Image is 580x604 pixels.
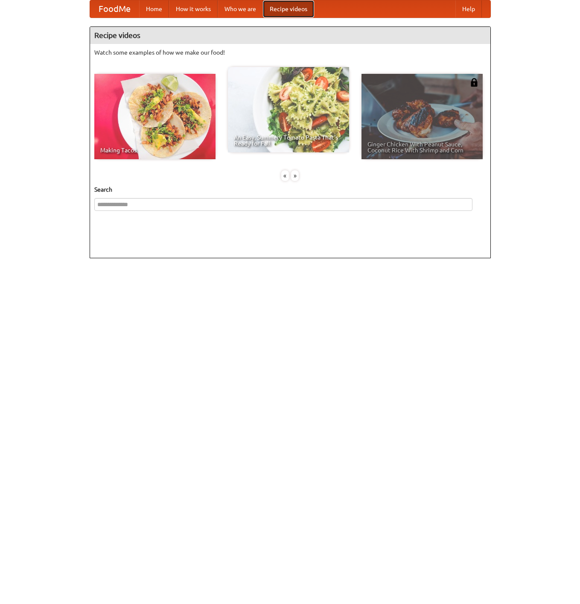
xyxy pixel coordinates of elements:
a: Home [139,0,169,18]
img: 483408.png [470,78,478,87]
p: Watch some examples of how we make our food! [94,48,486,57]
div: » [291,170,299,181]
span: An Easy, Summery Tomato Pasta That's Ready for Fall [234,134,343,146]
a: How it works [169,0,218,18]
h5: Search [94,185,486,194]
a: Help [455,0,482,18]
a: An Easy, Summery Tomato Pasta That's Ready for Fall [228,67,349,152]
span: Making Tacos [100,147,210,153]
a: Who we are [218,0,263,18]
h4: Recipe videos [90,27,490,44]
a: Making Tacos [94,74,216,159]
div: « [281,170,289,181]
a: FoodMe [90,0,139,18]
a: Recipe videos [263,0,314,18]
